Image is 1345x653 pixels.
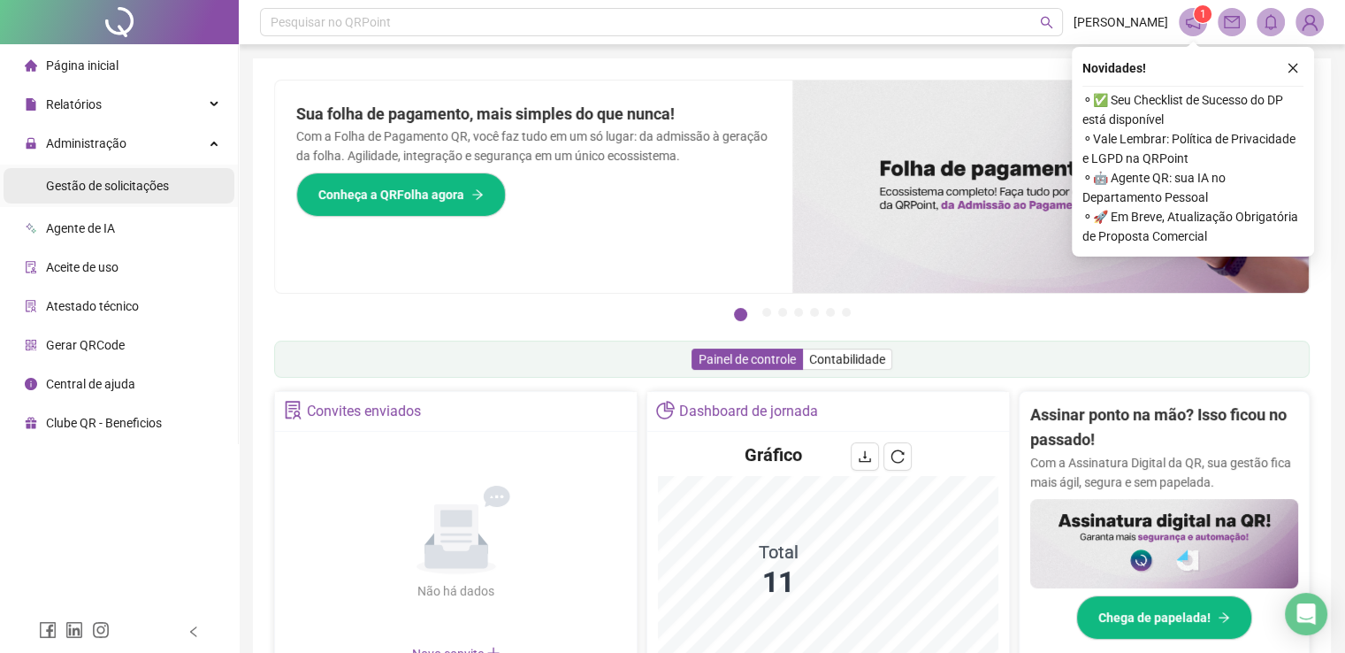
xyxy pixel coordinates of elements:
[792,81,1310,293] img: banner%2F8d14a306-6205-4263-8e5b-06e9a85ad873.png
[318,185,464,204] span: Conheça a QRFolha agora
[46,377,135,391] span: Central de ajuda
[46,416,162,430] span: Clube QR - Beneficios
[46,97,102,111] span: Relatórios
[46,58,118,73] span: Página inicial
[471,188,484,201] span: arrow-right
[25,417,37,429] span: gift
[187,626,200,638] span: left
[679,396,818,426] div: Dashboard de jornada
[1082,168,1303,207] span: ⚬ 🤖 Agente QR: sua IA no Departamento Pessoal
[46,136,126,150] span: Administração
[656,401,675,419] span: pie-chart
[1076,595,1252,640] button: Chega de papelada!
[25,98,37,111] span: file
[1030,403,1298,453] h2: Assinar ponto na mão? Isso ficou no passado!
[92,621,110,639] span: instagram
[46,338,125,352] span: Gerar QRCode
[858,449,872,464] span: download
[25,137,37,150] span: lock
[296,127,771,165] p: Com a Folha de Pagamento QR, você faz tudo em um só lugar: da admissão à geração da folha. Agilid...
[46,260,118,274] span: Aceite de uso
[1194,5,1211,23] sup: 1
[284,401,302,419] span: solution
[39,621,57,639] span: facebook
[307,396,421,426] div: Convites enviados
[826,308,835,317] button: 6
[25,59,37,72] span: home
[1185,14,1201,30] span: notification
[778,308,787,317] button: 3
[890,449,905,464] span: reload
[1287,62,1299,74] span: close
[745,442,802,467] h4: Gráfico
[25,339,37,351] span: qrcode
[46,179,169,193] span: Gestão de solicitações
[809,352,885,366] span: Contabilidade
[842,308,851,317] button: 7
[46,299,139,313] span: Atestado técnico
[1285,593,1327,635] div: Open Intercom Messenger
[1082,90,1303,129] span: ⚬ ✅ Seu Checklist de Sucesso do DP está disponível
[1030,499,1298,588] img: banner%2F02c71560-61a6-44d4-94b9-c8ab97240462.png
[1224,14,1240,30] span: mail
[296,173,506,217] button: Conheça a QRFolha agora
[1082,207,1303,246] span: ⚬ 🚀 Em Breve, Atualização Obrigatória de Proposta Comercial
[375,581,538,601] div: Não há dados
[1263,14,1279,30] span: bell
[1030,453,1298,492] p: Com a Assinatura Digital da QR, sua gestão fica mais ágil, segura e sem papelada.
[1082,58,1146,78] span: Novidades !
[296,102,771,127] h2: Sua folha de pagamento, mais simples do que nunca!
[794,308,803,317] button: 4
[25,378,37,390] span: info-circle
[1200,8,1206,20] span: 1
[762,308,771,317] button: 2
[1040,16,1053,29] span: search
[25,261,37,273] span: audit
[810,308,819,317] button: 5
[1074,12,1168,32] span: [PERSON_NAME]
[734,308,747,321] button: 1
[699,352,796,366] span: Painel de controle
[65,621,83,639] span: linkedin
[1296,9,1323,35] img: 72294
[46,221,115,235] span: Agente de IA
[1098,608,1211,627] span: Chega de papelada!
[1082,129,1303,168] span: ⚬ Vale Lembrar: Política de Privacidade e LGPD na QRPoint
[25,300,37,312] span: solution
[1218,611,1230,624] span: arrow-right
